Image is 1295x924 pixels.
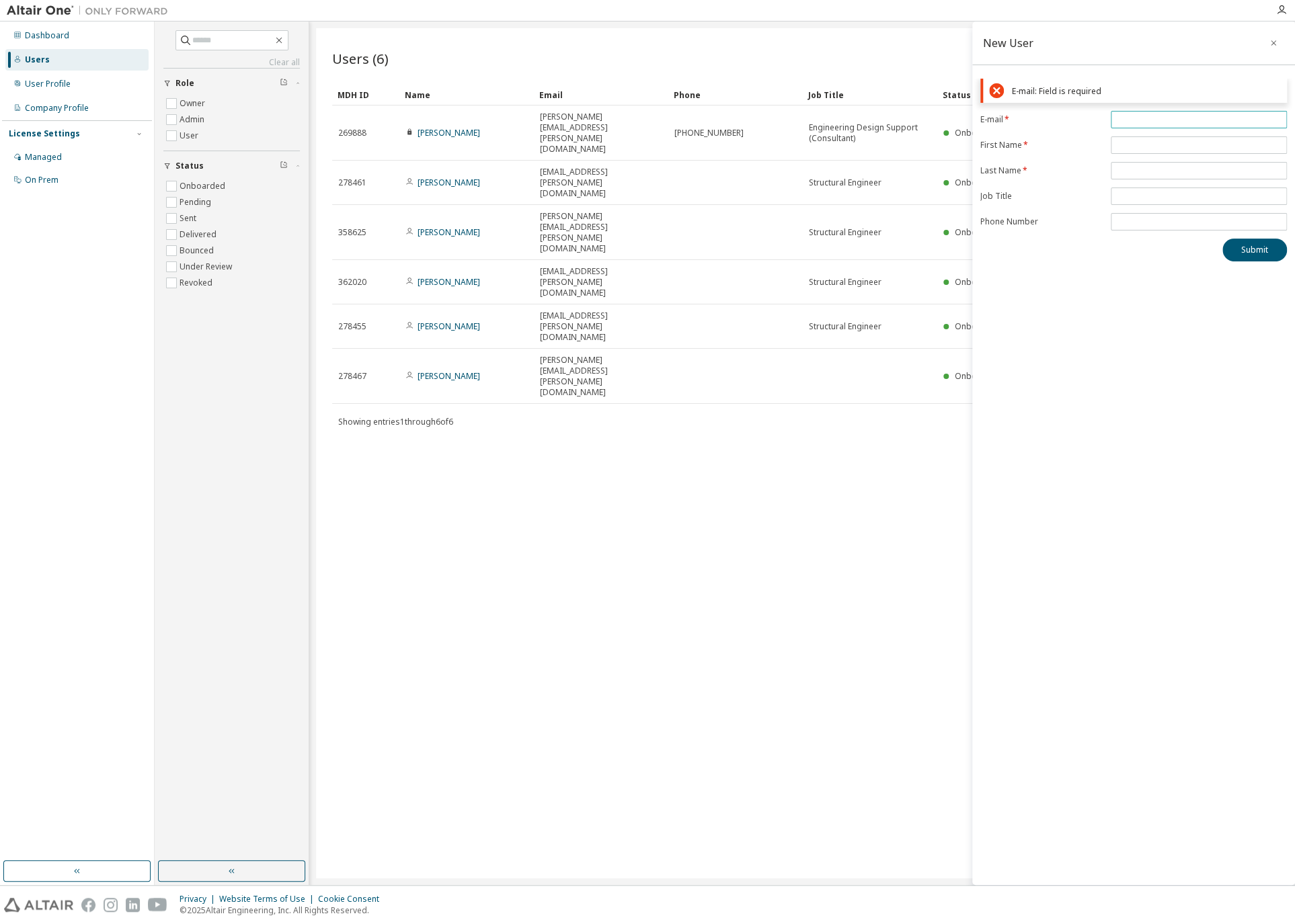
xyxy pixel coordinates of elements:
div: Users [25,54,50,65]
span: Structural Engineer [809,277,881,288]
label: Admin [180,112,207,128]
span: 269888 [338,128,366,138]
label: Under Review [180,259,235,275]
span: Users (6) [332,49,389,68]
span: Onboarded [955,177,1000,188]
span: [EMAIL_ADDRESS][PERSON_NAME][DOMAIN_NAME] [540,167,662,199]
span: Onboarded [955,276,1000,288]
span: Structural Engineer [809,177,881,188]
span: [PHONE_NUMBER] [674,128,744,138]
a: Clear all [163,57,300,68]
span: Structural Engineer [809,321,881,332]
a: [PERSON_NAME] [418,370,480,382]
div: License Settings [9,128,80,139]
span: Onboarded [955,370,1000,382]
img: Altair One [7,4,175,17]
p: © 2025 Altair Engineering, Inc. All Rights Reserved. [180,905,387,916]
span: 358625 [338,227,366,238]
span: 362020 [338,277,366,288]
div: Company Profile [25,103,89,114]
div: On Prem [25,175,58,185]
div: Managed [25,152,62,163]
span: Onboarded [955,127,1000,138]
span: Structural Engineer [809,227,881,238]
span: [PERSON_NAME][EMAIL_ADDRESS][PERSON_NAME][DOMAIN_NAME] [540,112,662,155]
div: Job Title [808,84,932,106]
label: First Name [980,140,1103,151]
label: Last Name [980,165,1103,176]
label: User [180,128,201,144]
div: Website Terms of Use [219,894,318,905]
span: 278455 [338,321,366,332]
button: Submit [1222,239,1287,261]
label: Revoked [180,275,215,291]
span: Role [175,78,194,89]
a: [PERSON_NAME] [418,226,480,238]
img: linkedin.svg [126,898,140,912]
label: Owner [180,95,208,112]
div: Cookie Consent [318,894,387,905]
div: Name [405,84,528,106]
div: Status [943,84,1202,106]
div: E-mail: Field is required [1012,86,1281,96]
span: [EMAIL_ADDRESS][PERSON_NAME][DOMAIN_NAME] [540,310,662,343]
span: 278461 [338,177,366,188]
button: Role [163,69,300,98]
button: Status [163,151,300,181]
a: [PERSON_NAME] [418,276,480,288]
div: Privacy [180,894,219,905]
div: Phone [674,84,797,106]
span: Showing entries 1 through 6 of 6 [338,416,453,427]
span: Onboarded [955,226,1000,238]
span: [PERSON_NAME][EMAIL_ADDRESS][PERSON_NAME][DOMAIN_NAME] [540,211,662,254]
img: facebook.svg [81,898,95,912]
div: Dashboard [25,30,69,41]
img: instagram.svg [104,898,118,912]
a: [PERSON_NAME] [418,321,480,332]
span: Clear filter [280,161,288,171]
label: Pending [180,194,214,210]
span: 278467 [338,371,366,382]
span: Status [175,161,204,171]
label: Sent [180,210,199,226]
label: Job Title [980,191,1103,202]
label: Onboarded [180,178,228,194]
span: [PERSON_NAME][EMAIL_ADDRESS][PERSON_NAME][DOMAIN_NAME] [540,355,662,398]
a: [PERSON_NAME] [418,177,480,188]
a: [PERSON_NAME] [418,127,480,138]
img: youtube.svg [148,898,167,912]
span: Engineering Design Support (Consultant) [809,122,931,144]
label: Delivered [180,226,219,243]
div: MDH ID [338,84,394,106]
label: E-mail [980,114,1103,125]
img: altair_logo.svg [4,898,73,912]
div: New User [983,38,1033,48]
span: [EMAIL_ADDRESS][PERSON_NAME][DOMAIN_NAME] [540,266,662,298]
div: User Profile [25,79,71,89]
span: Onboarded [955,321,1000,332]
label: Phone Number [980,216,1103,227]
div: Email [539,84,663,106]
span: Clear filter [280,78,288,89]
label: Bounced [180,243,217,259]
